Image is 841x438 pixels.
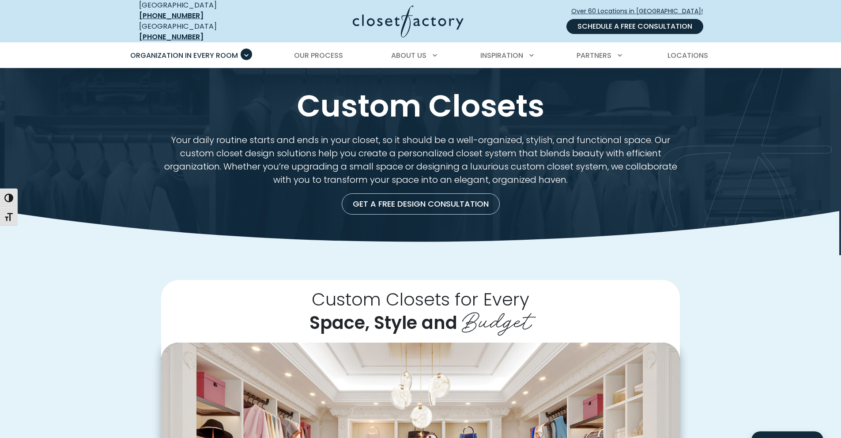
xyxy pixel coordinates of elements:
[139,32,204,42] a: [PHONE_NUMBER]
[161,133,680,186] p: Your daily routine starts and ends in your closet, so it should be a well-organized, stylish, and...
[462,301,532,336] span: Budget
[571,7,710,16] span: Over 60 Locations in [GEOGRAPHIC_DATA]!
[294,50,343,60] span: Our Process
[309,310,457,335] span: Space, Style and
[137,89,704,123] h1: Custom Closets
[312,287,529,312] span: Custom Closets for Every
[391,50,426,60] span: About Us
[668,50,708,60] span: Locations
[342,193,500,215] a: Get a Free Design Consultation
[566,19,703,34] a: Schedule a Free Consultation
[139,11,204,21] a: [PHONE_NUMBER]
[480,50,523,60] span: Inspiration
[130,50,238,60] span: Organization in Every Room
[577,50,611,60] span: Partners
[139,21,267,42] div: [GEOGRAPHIC_DATA]
[353,5,464,38] img: Closet Factory Logo
[124,43,717,68] nav: Primary Menu
[571,4,710,19] a: Over 60 Locations in [GEOGRAPHIC_DATA]!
